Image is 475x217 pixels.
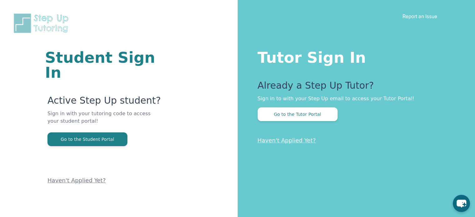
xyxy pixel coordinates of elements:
a: Haven't Applied Yet? [258,137,316,144]
p: Already a Step Up Tutor? [258,80,450,95]
button: Go to the Student Portal [47,132,127,146]
p: Sign in to with your Step Up email to access your Tutor Portal! [258,95,450,102]
a: Haven't Applied Yet? [47,177,106,184]
a: Go to the Tutor Portal [258,111,338,117]
h1: Student Sign In [45,50,163,80]
button: chat-button [453,195,470,212]
button: Go to the Tutor Portal [258,107,338,121]
p: Active Step Up student? [47,95,163,110]
h1: Tutor Sign In [258,47,450,65]
img: Step Up Tutoring horizontal logo [12,12,72,34]
a: Report an Issue [403,13,437,19]
a: Go to the Student Portal [47,136,127,142]
p: Sign in with your tutoring code to access your student portal! [47,110,163,132]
